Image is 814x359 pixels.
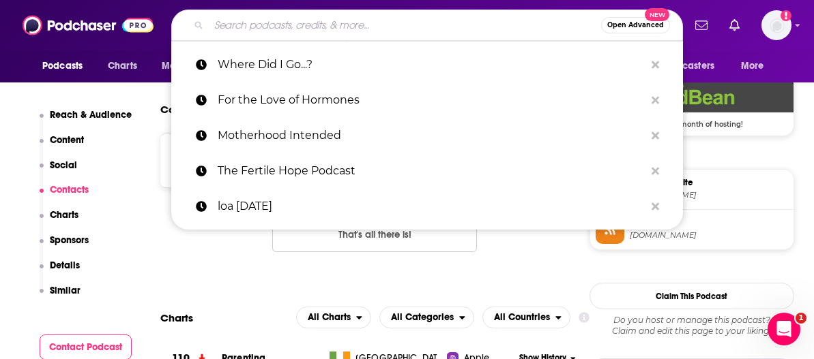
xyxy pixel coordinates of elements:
button: open menu [379,307,474,328]
span: Monitoring [162,57,210,76]
button: Social [40,159,78,185]
iframe: Intercom live chat [768,313,800,345]
button: open menu [33,53,100,79]
a: Show notifications dropdown [690,14,713,37]
h2: Contacts [160,97,206,123]
span: More [741,57,764,76]
h2: Charts [160,311,193,324]
button: Charts [40,209,79,234]
p: Details [50,260,80,271]
div: Claim and edit this page to your liking. [590,315,794,337]
span: RSS Feed [630,217,788,229]
span: feed.podbean.com [630,230,788,240]
button: Reach & Audience [40,109,132,134]
button: open menu [731,53,781,79]
button: open menu [296,307,371,328]
span: Podcasts [42,57,83,76]
button: Open AdvancedNew [601,17,670,33]
span: New [645,8,669,21]
a: Podbean Deal: Get 1 FREE month of hosting! [590,72,794,127]
p: The Fertile Hope Podcast [218,153,645,189]
button: Claim This Podcast [590,283,794,309]
button: Content [40,134,85,159]
h2: Categories [379,307,474,328]
span: Do you host or manage this podcast? [590,315,794,326]
button: Contacts [40,184,89,209]
input: Search podcasts, credits, & more... [209,14,601,36]
a: For the Love of Hormones [171,82,683,118]
p: Reach & Audience [50,109,132,121]
svg: Add a profile image [781,10,791,21]
button: Nothing here. [272,215,477,252]
p: For the Love of Hormones [218,82,645,118]
p: Social [50,159,77,171]
h2: Countries [482,307,570,328]
img: Podchaser - Follow, Share and Rate Podcasts [23,12,154,38]
button: open menu [640,53,734,79]
span: Open Advanced [607,22,664,29]
button: Show profile menu [761,10,791,40]
a: loa [DATE] [171,189,683,224]
p: Contacts [50,184,89,196]
img: User Profile [761,10,791,40]
span: Charts [108,57,137,76]
span: 1 [796,313,806,324]
p: Similar [50,285,81,296]
img: Podbean Deal: Get 1 FREE month of hosting! [590,72,794,112]
button: Sponsors [40,234,89,260]
button: Similar [40,285,81,310]
a: Charts [99,53,145,79]
span: All Countries [494,313,550,322]
a: Show notifications dropdown [724,14,745,37]
span: Official Website [630,176,788,189]
p: Where Did I Go...? [218,47,645,82]
p: Charts [50,209,78,221]
a: Motherhood Intended [171,118,683,153]
a: Official Website[DOMAIN_NAME] [596,175,788,204]
span: All Categories [391,313,454,322]
button: open menu [152,53,228,79]
p: Motherhood Intended [218,118,645,153]
span: Logged in as KTMSseat4 [761,10,791,40]
p: Sponsors [50,234,89,246]
p: loa today [218,189,645,224]
a: The Fertile Hope Podcast [171,153,683,189]
div: Search podcasts, credits, & more... [171,10,683,41]
a: RSS Feed[DOMAIN_NAME] [596,215,788,244]
p: Content [50,134,84,146]
h2: Platforms [296,307,371,328]
span: wdig.podbean.com [630,190,788,200]
button: Details [40,260,81,285]
button: open menu [482,307,570,328]
span: All Charts [308,313,351,322]
span: Get 1 FREE month of hosting! [590,112,794,129]
a: Where Did I Go...? [171,47,683,82]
